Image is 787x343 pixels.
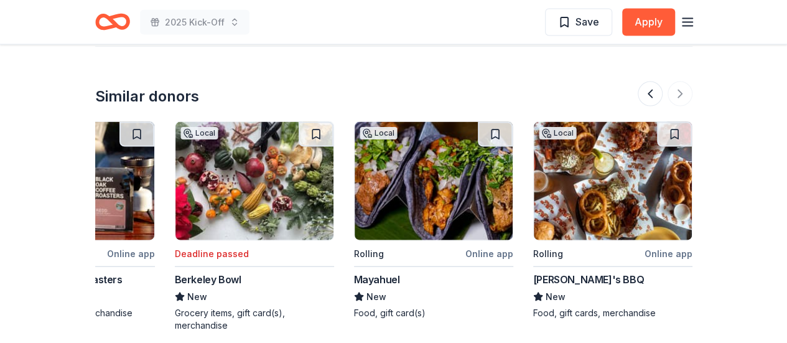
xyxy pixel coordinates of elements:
button: Apply [622,9,675,36]
button: 2025 Kick-Off [140,10,249,35]
div: Online app [645,246,692,261]
div: Local [360,127,397,139]
span: Save [575,14,599,30]
div: [PERSON_NAME]'s BBQ [533,272,644,287]
span: New [366,289,386,304]
div: Food, gift card(s) [354,307,513,319]
div: Rolling [533,247,563,261]
div: Rolling [354,247,384,261]
span: 2025 Kick-Off [165,15,225,30]
a: Image for MayahuelLocalRollingOnline appMayahuelNewFood, gift card(s) [354,121,513,319]
a: Image for Berkeley BowlLocalDeadline passedBerkeley BowlNewGrocery items, gift card(s), merchandise [175,121,334,332]
span: New [546,289,566,304]
a: Home [95,7,130,37]
div: Online app [465,246,513,261]
div: Online app [107,246,155,261]
div: Food, gift cards, merchandise [533,307,692,319]
a: Image for Phil's BBQLocalRollingOnline app[PERSON_NAME]'s BBQNewFood, gift cards, merchandise [533,121,692,319]
button: Save [545,9,612,36]
span: New [187,289,207,304]
img: Image for Berkeley Bowl [175,122,333,240]
div: Mayahuel [354,272,400,287]
div: Similar donors [95,87,199,106]
div: Grocery items, gift card(s), merchandise [175,307,334,332]
img: Image for Mayahuel [355,122,513,240]
img: Image for Phil's BBQ [534,122,692,240]
div: Local [180,127,218,139]
div: Local [539,127,576,139]
div: Berkeley Bowl [175,272,241,287]
div: Deadline passed [175,247,249,261]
